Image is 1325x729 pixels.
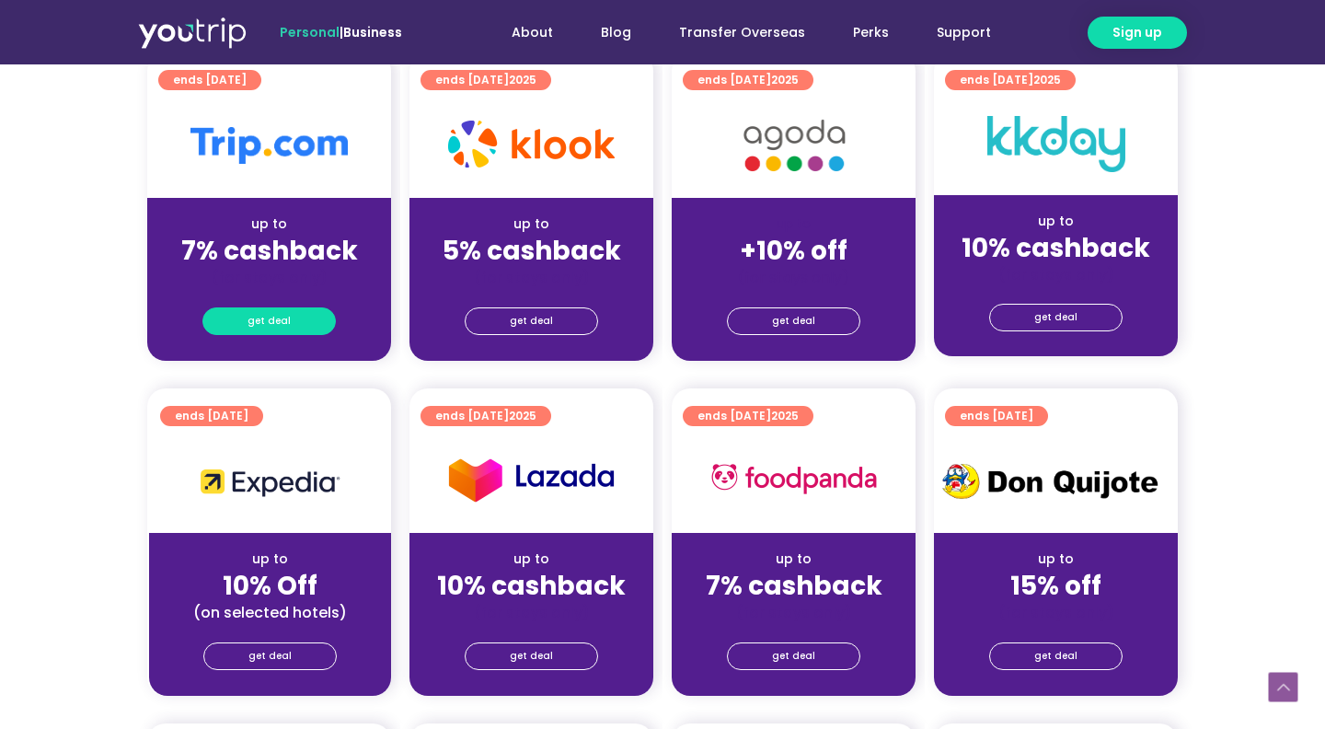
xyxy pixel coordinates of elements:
strong: 7% cashback [706,568,882,604]
span: ends [DATE] [697,70,799,90]
a: About [488,16,577,50]
a: Perks [829,16,913,50]
span: get deal [772,308,815,334]
a: ends [DATE] [945,406,1048,426]
span: get deal [1034,643,1077,669]
a: get deal [727,307,860,335]
a: get deal [465,307,598,335]
a: get deal [989,304,1123,331]
span: 2025 [771,408,799,423]
strong: 5% cashback [443,233,621,269]
strong: 7% cashback [181,233,358,269]
div: up to [686,550,901,569]
div: up to [424,550,639,569]
nav: Menu [452,16,1015,50]
span: ends [DATE] [960,70,1061,90]
a: get deal [727,642,860,670]
div: (for stays only) [686,603,901,622]
div: (on selected hotels) [164,603,376,622]
a: get deal [989,642,1123,670]
span: ends [DATE] [435,406,536,426]
span: get deal [772,643,815,669]
span: Sign up [1112,23,1162,42]
span: get deal [248,308,291,334]
span: get deal [510,308,553,334]
strong: 15% off [1010,568,1101,604]
div: up to [949,212,1163,231]
span: get deal [248,643,292,669]
a: ends [DATE] [160,406,263,426]
div: up to [162,214,376,234]
a: ends [DATE]2025 [421,70,551,90]
span: 2025 [771,72,799,87]
span: up to [777,214,811,233]
div: (for stays only) [949,603,1163,622]
div: (for stays only) [686,268,901,287]
div: (for stays only) [949,265,1163,284]
span: Personal [280,23,340,41]
span: | [280,23,402,41]
div: (for stays only) [424,268,639,287]
span: ends [DATE] [960,406,1033,426]
a: get deal [203,642,337,670]
strong: 10% Off [223,568,317,604]
a: get deal [202,307,336,335]
strong: 10% cashback [437,568,626,604]
a: ends [DATE]2025 [421,406,551,426]
strong: 10% cashback [962,230,1150,266]
span: ends [DATE] [697,406,799,426]
span: ends [DATE] [435,70,536,90]
span: 2025 [509,72,536,87]
a: ends [DATE] [158,70,261,90]
span: get deal [510,643,553,669]
span: ends [DATE] [173,70,247,90]
a: Support [913,16,1015,50]
a: Sign up [1088,17,1187,49]
a: Blog [577,16,655,50]
span: ends [DATE] [175,406,248,426]
a: ends [DATE]2025 [683,70,813,90]
a: get deal [465,642,598,670]
strong: +10% off [740,233,847,269]
a: ends [DATE]2025 [945,70,1076,90]
div: up to [164,550,376,569]
div: up to [949,550,1163,569]
div: (for stays only) [424,603,639,622]
span: 2025 [509,408,536,423]
span: 2025 [1033,72,1061,87]
a: ends [DATE]2025 [683,406,813,426]
div: (for stays only) [162,268,376,287]
a: Transfer Overseas [655,16,829,50]
span: get deal [1034,305,1077,330]
div: up to [424,214,639,234]
a: Business [343,23,402,41]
